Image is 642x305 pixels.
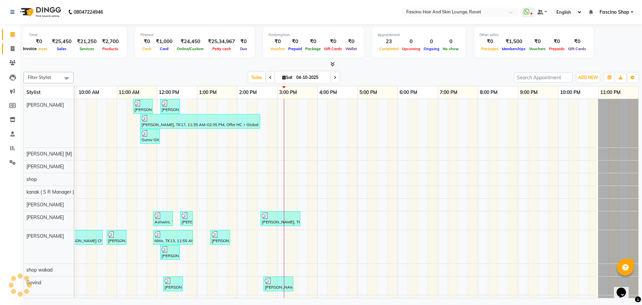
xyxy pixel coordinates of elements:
div: [PERSON_NAME], TK03, 10:45 AM-11:15 AM, Hair Cut (Below 12) [107,231,126,244]
div: ₹24,450 [175,38,205,45]
div: Invoice [21,45,38,53]
span: Sales [55,46,68,51]
iframe: chat widget [614,278,635,298]
b: 08047224946 [74,3,103,21]
div: Finance [140,32,249,38]
span: Petty cash [211,46,233,51]
div: [PERSON_NAME], TK12, 12:10 PM-12:40 PM, Hair Cut Women [164,278,182,290]
span: shop [26,176,37,182]
div: ₹21,250 [74,38,99,45]
div: [PERSON_NAME], TK11, 12:05 PM-12:35 PM, Hair Cut (Below 12) [161,246,179,259]
div: 23 [378,38,400,45]
span: Voucher [269,46,287,51]
div: Nitin, TK13, 11:55 AM-12:55 PM, Root touchUp Inoa - Women,Haircut + Trim [154,231,192,244]
span: [PERSON_NAME] [26,233,64,239]
span: Gift Cards [566,46,588,51]
div: ₹0 [344,38,358,45]
div: Gurav Gite, TK07, 11:35 AM-12:05 PM, Hair Cut Men [141,130,159,143]
div: ₹1,500 [500,38,527,45]
div: 0 [441,38,460,45]
span: shop wakad [26,267,52,273]
span: Prepaids [547,46,566,51]
div: ₹0 [140,38,153,45]
div: ₹0 [287,38,304,45]
span: Online/Custom [175,46,205,51]
a: 12:00 PM [157,88,181,97]
span: Prepaid [287,46,304,51]
span: Card [158,46,170,51]
a: 1:00 PM [197,88,218,97]
div: ₹0 [29,38,49,45]
div: [PERSON_NAME], TK17, 02:35 PM-03:35 PM, Offer Facial + Dtan or bleach [261,212,300,225]
div: Ashwini, TK06, 11:55 AM-12:25 PM, Fruit Cleanup [154,212,172,225]
span: Wallet [344,46,358,51]
div: ₹0 [547,38,566,45]
span: Cash [140,46,153,51]
div: ₹25,450 [49,38,74,45]
div: 0 [400,38,422,45]
span: kanak ( S R Manager ) [26,189,74,195]
span: No show [441,46,460,51]
div: Total [29,32,121,38]
a: 3:00 PM [278,88,299,97]
div: [PERSON_NAME] Chinchlane, TK10, 12:05 PM-12:35 PM, Root touchUp Majirel - Women [161,100,179,113]
div: ₹0 [238,38,249,45]
a: 7:00 PM [438,88,459,97]
div: ₹2,700 [99,38,121,45]
span: Package [304,46,322,51]
span: [PERSON_NAME] [26,102,64,108]
a: 6:00 PM [398,88,419,97]
span: Completed [378,46,400,51]
div: Other sales [479,32,588,38]
div: [PERSON_NAME], TK20, 02:40 PM-03:25 PM, Bio Top Spa [264,278,293,290]
a: 2:00 PM [237,88,258,97]
span: ADD NEW [578,75,598,80]
button: ADD NEW [576,73,600,82]
span: Packages [479,46,500,51]
div: ₹0 [527,38,547,45]
div: [PERSON_NAME], TK17, 11:35 AM-02:35 PM, Offer HC + Global Highlights or Color [141,115,259,128]
span: Today [248,72,265,83]
input: Search Appointment [514,72,572,83]
span: Stylist [26,89,40,95]
div: 0 [422,38,441,45]
span: Gift Cards [322,46,344,51]
div: [PERSON_NAME], TK14, 01:20 PM-01:50 PM, Hair Cut (Below 12) [211,231,229,244]
a: 4:00 PM [318,88,339,97]
a: 10:00 PM [558,88,582,97]
span: Services [78,46,96,51]
span: [PERSON_NAME] [M] [26,151,72,157]
span: Ongoing [422,46,441,51]
span: Memberships [500,46,527,51]
a: 5:00 PM [358,88,379,97]
span: Products [101,46,120,51]
div: ₹0 [322,38,344,45]
span: Upcoming [400,46,422,51]
div: ₹25,34,967 [205,38,238,45]
a: 8:00 PM [478,88,499,97]
span: [PERSON_NAME] [26,202,64,208]
span: [PERSON_NAME] [26,214,64,220]
a: 10:00 AM [77,88,101,97]
div: Appointment [378,32,460,38]
div: ₹1,000 [153,38,175,45]
div: ₹0 [269,38,287,45]
span: [PERSON_NAME] [26,164,64,170]
div: ₹0 [566,38,588,45]
span: Vouchers [527,46,547,51]
a: 11:00 PM [599,88,622,97]
div: [PERSON_NAME], TK05, 11:25 AM-11:55 AM, Hair Cut Men [134,100,152,113]
span: Filter Stylist [28,75,51,80]
a: 9:00 PM [518,88,539,97]
span: Fascino Shop [600,9,629,16]
span: Sat [281,75,294,80]
input: 2025-10-04 [294,73,328,83]
a: 11:00 AM [117,88,141,97]
div: [PERSON_NAME] Chinchlane, TK10, 12:35 PM-12:55 PM, Threading(UL+FH+EY) [181,212,192,225]
div: ₹0 [479,38,500,45]
span: Due [238,46,249,51]
div: [PERSON_NAME] Chinchlane, TK01, 09:40 AM-10:40 AM, Offer HC+spa [DEMOGRAPHIC_DATA] [64,231,102,244]
span: Govind [26,280,41,286]
div: Redemption [269,32,358,38]
img: logo [17,3,63,21]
